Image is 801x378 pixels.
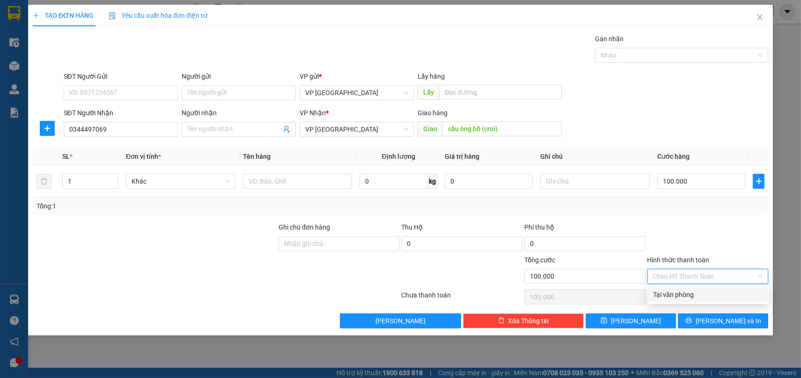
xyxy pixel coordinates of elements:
[305,122,408,136] span: VP Sài Gòn
[401,290,524,306] div: Chưa thanh toán
[126,153,161,160] span: Đơn vị tính
[64,108,178,118] div: SĐT Người Nhận
[243,174,353,189] input: VD: Bàn, Ghế
[283,126,290,133] span: user-add
[182,108,296,118] div: Người nhận
[33,12,39,19] span: plus
[340,313,461,328] button: [PERSON_NAME]
[300,109,326,117] span: VP Nhận
[33,12,94,19] span: TẠO ĐƠN HÀNG
[498,317,505,325] span: delete
[756,14,764,21] span: close
[442,121,561,136] input: Dọc đường
[747,5,773,31] button: Close
[64,71,178,82] div: SĐT Người Gửi
[508,316,549,326] span: Xóa Thông tin
[601,317,607,325] span: save
[611,316,661,326] span: [PERSON_NAME]
[586,313,676,328] button: save[PERSON_NAME]
[418,109,448,117] span: Giao hàng
[375,316,426,326] span: [PERSON_NAME]
[401,223,423,231] span: Thu Hộ
[305,86,408,100] span: VP Lộc Ninh
[524,222,646,236] div: Phí thu hộ
[40,125,54,132] span: plus
[595,35,624,43] label: Gán nhãn
[696,316,761,326] span: [PERSON_NAME] và In
[243,153,271,160] span: Tên hàng
[418,73,445,80] span: Lấy hàng
[132,174,230,188] span: Khác
[445,153,479,160] span: Giá trị hàng
[109,12,207,19] span: Yêu cầu xuất hóa đơn điện tử
[439,85,561,100] input: Dọc đường
[540,174,650,189] input: Ghi Chú
[182,71,296,82] div: Người gửi
[445,174,533,189] input: 0
[685,317,692,325] span: printer
[657,153,690,160] span: Cước hàng
[279,236,400,251] input: Ghi chú đơn hàng
[279,223,330,231] label: Ghi chú đơn hàng
[418,85,439,100] span: Lấy
[653,289,763,300] div: Tại văn phòng
[40,121,55,136] button: plus
[37,174,51,189] button: delete
[37,201,309,211] div: Tổng: 1
[428,174,437,189] span: kg
[382,153,415,160] span: Định lượng
[300,71,414,82] div: VP gửi
[536,148,654,166] th: Ghi chú
[678,313,768,328] button: printer[PERSON_NAME] và In
[647,256,710,264] label: Hình thức thanh toán
[753,174,764,189] button: plus
[463,313,584,328] button: deleteXóa Thông tin
[109,12,116,20] img: icon
[524,256,555,264] span: Tổng cước
[418,121,442,136] span: Giao
[753,178,764,185] span: plus
[62,153,70,160] span: SL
